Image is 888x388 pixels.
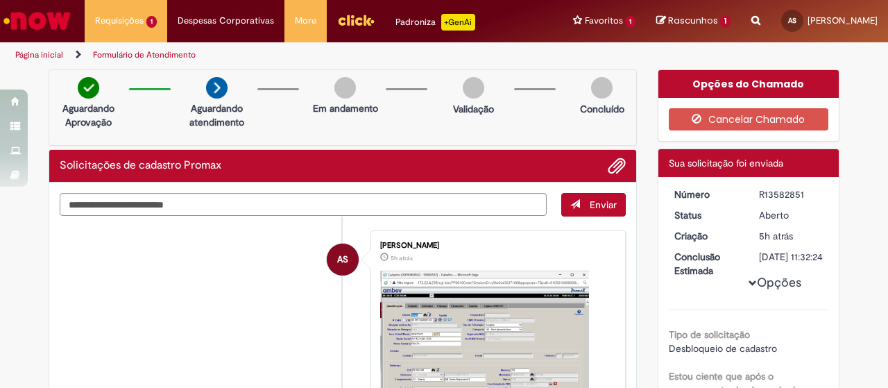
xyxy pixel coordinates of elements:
span: Rascunhos [668,14,718,27]
img: img-circle-grey.png [591,77,613,99]
time: 30/09/2025 16:32:17 [759,230,793,242]
dt: Criação [664,229,749,243]
span: Favoritos [585,14,623,28]
div: [PERSON_NAME] [380,242,611,250]
div: R13582851 [759,187,823,201]
img: click_logo_yellow_360x200.png [337,10,375,31]
div: [DATE] 11:32:24 [759,250,823,264]
span: Despesas Corporativas [178,14,274,28]
span: Enviar [590,199,617,211]
p: Validação [453,102,494,116]
p: +GenAi [441,14,475,31]
p: Em andamento [313,101,378,115]
button: Enviar [561,193,626,217]
time: 30/09/2025 16:32:14 [391,254,413,262]
a: Página inicial [15,49,63,60]
div: Andressa Santiago Silva [327,244,359,276]
span: 1 [720,15,731,28]
span: 1 [626,16,636,28]
dt: Conclusão Estimada [664,250,749,278]
span: Desbloqueio de cadastro [669,342,777,355]
div: Padroniza [395,14,475,31]
span: 5h atrás [759,230,793,242]
button: Cancelar Chamado [669,108,829,130]
span: 5h atrás [391,254,413,262]
span: Requisições [95,14,144,28]
span: [PERSON_NAME] [808,15,878,26]
h2: Solicitações de cadastro Promax Histórico de tíquete [60,160,221,172]
button: Adicionar anexos [608,157,626,175]
img: img-circle-grey.png [463,77,484,99]
div: 30/09/2025 16:32:17 [759,229,823,243]
div: Opções do Chamado [658,70,839,98]
p: Aguardando atendimento [183,101,250,129]
span: 1 [146,16,157,28]
textarea: Digite sua mensagem aqui... [60,193,547,216]
p: Aguardando Aprovação [55,101,122,129]
img: check-circle-green.png [78,77,99,99]
ul: Trilhas de página [10,42,581,68]
p: Concluído [580,102,624,116]
a: Rascunhos [656,15,731,28]
a: Formulário de Atendimento [93,49,196,60]
dt: Status [664,208,749,222]
img: arrow-next.png [206,77,228,99]
b: Tipo de solicitação [669,328,750,341]
dt: Número [664,187,749,201]
img: ServiceNow [1,7,73,35]
span: Sua solicitação foi enviada [669,157,783,169]
span: AS [337,243,348,276]
span: More [295,14,316,28]
span: AS [788,16,796,25]
img: img-circle-grey.png [334,77,356,99]
div: Aberto [759,208,823,222]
